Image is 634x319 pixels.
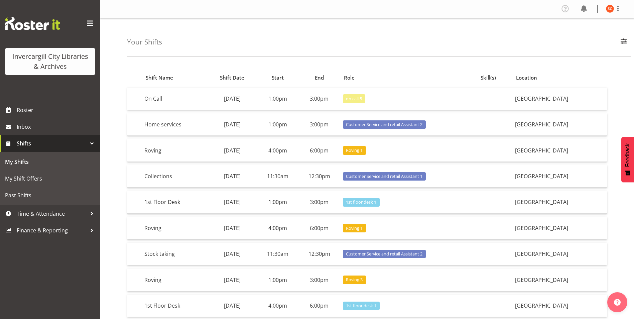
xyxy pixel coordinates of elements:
img: help-xxl-2.png [614,299,621,306]
td: 4:00pm [257,139,298,162]
td: [GEOGRAPHIC_DATA] [512,295,607,317]
td: 1:00pm [257,191,298,213]
img: Rosterit website logo [5,17,60,30]
a: My Shift Offers [2,170,99,187]
span: Roving 3 [346,277,363,283]
td: 1:00pm [257,88,298,110]
td: [DATE] [208,217,257,239]
td: [GEOGRAPHIC_DATA] [512,191,607,213]
td: 12:30pm [298,243,340,265]
span: Start [272,74,284,82]
td: Roving [142,139,207,162]
span: Feedback [625,143,631,167]
td: Roving [142,217,207,239]
td: 1:00pm [257,269,298,291]
td: [GEOGRAPHIC_DATA] [512,269,607,291]
td: [DATE] [208,191,257,213]
td: 11:30am [257,243,298,265]
td: [DATE] [208,139,257,162]
td: 6:00pm [298,139,340,162]
a: Past Shifts [2,187,99,204]
span: Roving 1 [346,225,363,231]
td: 12:30pm [298,165,340,188]
h4: Your Shifts [127,38,162,46]
td: [GEOGRAPHIC_DATA] [512,243,607,265]
span: Role [344,74,355,82]
span: Customer Service and retail Assistant 2 [346,121,422,128]
span: Finance & Reporting [17,225,87,235]
span: Time & Attendance [17,209,87,219]
td: [GEOGRAPHIC_DATA] [512,217,607,239]
span: Past Shifts [5,190,95,200]
span: Shifts [17,138,87,148]
td: Stock taking [142,243,207,265]
td: 6:00pm [298,295,340,317]
td: [DATE] [208,243,257,265]
span: 1st floor desk 1 [346,199,376,205]
span: My Shift Offers [5,174,95,184]
td: 3:00pm [298,88,340,110]
td: 3:00pm [298,113,340,136]
span: Inbox [17,122,97,132]
a: My Shifts [2,153,99,170]
span: Shift Name [146,74,173,82]
td: [GEOGRAPHIC_DATA] [512,88,607,110]
span: End [315,74,324,82]
td: 1st Floor Desk [142,295,207,317]
td: Collections [142,165,207,188]
td: 1:00pm [257,113,298,136]
span: Customer Service and retail Assistant 1 [346,173,422,180]
span: 1st floor desk 1 [346,303,376,309]
td: [DATE] [208,88,257,110]
span: Skill(s) [481,74,496,82]
span: My Shifts [5,157,95,167]
td: [GEOGRAPHIC_DATA] [512,139,607,162]
td: [DATE] [208,295,257,317]
td: [GEOGRAPHIC_DATA] [512,165,607,188]
td: 6:00pm [298,217,340,239]
span: Shift Date [220,74,244,82]
td: Roving [142,269,207,291]
img: serena-casey11690.jpg [606,5,614,13]
td: 11:30am [257,165,298,188]
td: Home services [142,113,207,136]
button: Filter Employees [617,35,631,49]
td: [GEOGRAPHIC_DATA] [512,113,607,136]
td: [DATE] [208,165,257,188]
td: 3:00pm [298,191,340,213]
button: Feedback - Show survey [621,137,634,182]
td: 4:00pm [257,217,298,239]
td: 1st Floor Desk [142,191,207,213]
td: 3:00pm [298,269,340,291]
span: Roster [17,105,97,115]
span: on call 5 [346,96,362,102]
td: [DATE] [208,269,257,291]
span: Location [516,74,537,82]
td: 4:00pm [257,295,298,317]
td: On Call [142,88,207,110]
span: Roving 1 [346,147,363,153]
div: Invercargill City Libraries & Archives [12,51,89,72]
span: Customer Service and retail Assistant 2 [346,251,422,257]
td: [DATE] [208,113,257,136]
